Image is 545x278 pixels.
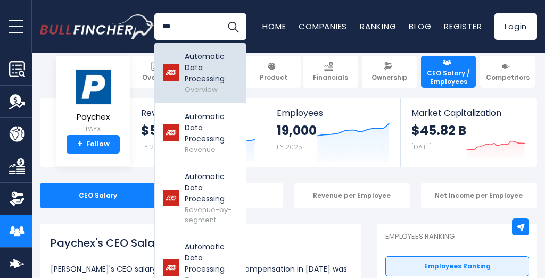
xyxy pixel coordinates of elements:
[262,21,286,32] a: Home
[220,13,246,40] button: Search
[421,56,476,88] a: CEO Salary / Employees
[411,142,432,151] small: [DATE]
[409,21,431,32] a: Blog
[155,103,246,163] a: Automatic Data Processing Revenue
[444,21,482,32] a: Register
[155,43,246,103] a: Automatic Data Processing Overview
[155,163,246,233] a: Automatic Data Processing Revenue-by-segment
[75,113,112,122] span: Paychex
[141,108,255,118] span: Revenue
[313,73,348,82] span: Financials
[362,56,417,88] a: Ownership
[494,13,537,40] a: Login
[75,69,112,105] img: PAYX logo
[411,122,466,139] strong: $45.82 B
[9,191,25,207] img: Ownership
[185,85,218,95] span: Overview
[246,56,301,88] a: Product
[74,69,112,135] a: Paychex PAYX
[299,21,347,32] a: Companies
[385,232,529,241] p: Employees Ranking
[303,56,358,88] a: Financials
[185,171,238,205] p: Automatic Data Processing
[130,98,266,167] a: Revenue $5.57 B FY 2025
[426,69,471,86] span: CEO Salary / Employees
[277,108,390,118] span: Employees
[185,51,238,85] p: Automatic Data Processing
[421,183,538,208] div: Net Income per Employee
[185,241,238,275] p: Automatic Data Processing
[142,73,173,82] span: Overview
[75,124,112,134] small: PAYX
[266,98,401,167] a: Employees 19,000 FY 2025
[294,183,410,208] div: Revenue per Employee
[360,21,396,32] a: Ranking
[401,98,536,167] a: Market Capitalization $45.82 B [DATE]
[371,73,408,82] span: Ownership
[277,142,302,151] small: FY 2025
[185,205,232,225] span: Revenue-by-segment
[185,145,216,155] span: Revenue
[385,256,529,276] a: Employees Ranking
[260,73,287,82] span: Product
[277,122,317,139] strong: 19,000
[141,122,187,139] strong: $5.57 B
[77,139,82,149] strong: +
[67,135,120,154] a: +Follow
[480,56,535,88] a: Competitors
[185,111,238,145] p: Automatic Data Processing
[51,235,351,251] h1: Paychex's CEO Salary
[40,14,155,39] img: Bullfincher logo
[40,14,154,39] a: Go to homepage
[411,108,525,118] span: Market Capitalization
[486,73,530,82] span: Competitors
[40,183,156,208] div: CEO Salary
[141,142,167,151] small: FY 2025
